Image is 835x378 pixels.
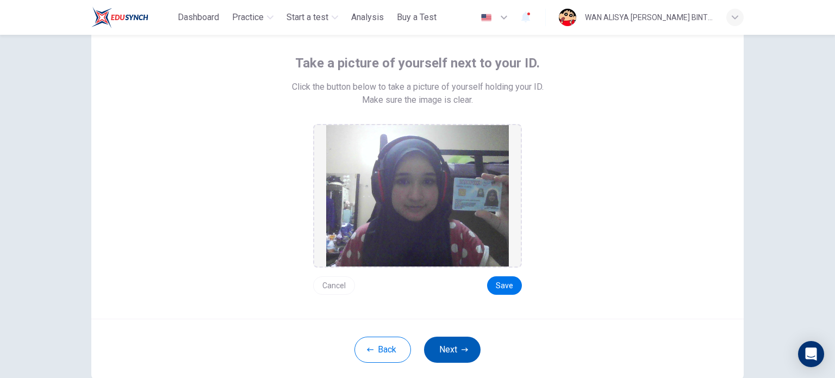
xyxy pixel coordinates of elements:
[313,276,355,295] button: Cancel
[292,80,544,94] span: Click the button below to take a picture of yourself holding your ID.
[91,7,173,28] a: ELTC logo
[487,276,522,295] button: Save
[173,8,223,27] button: Dashboard
[351,11,384,24] span: Analysis
[91,7,148,28] img: ELTC logo
[392,8,441,27] button: Buy a Test
[295,54,540,72] span: Take a picture of yourself next to your ID.
[228,8,278,27] button: Practice
[178,11,219,24] span: Dashboard
[282,8,342,27] button: Start a test
[424,337,481,363] button: Next
[559,9,576,26] img: Profile picture
[354,337,411,363] button: Back
[326,125,509,267] img: preview screemshot
[585,11,713,24] div: WAN ALISYA [PERSON_NAME] BINTI [PERSON_NAME]
[479,14,493,22] img: en
[232,11,264,24] span: Practice
[362,94,473,107] span: Make sure the image is clear.
[397,11,437,24] span: Buy a Test
[286,11,328,24] span: Start a test
[798,341,824,367] div: Open Intercom Messenger
[347,8,388,27] button: Analysis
